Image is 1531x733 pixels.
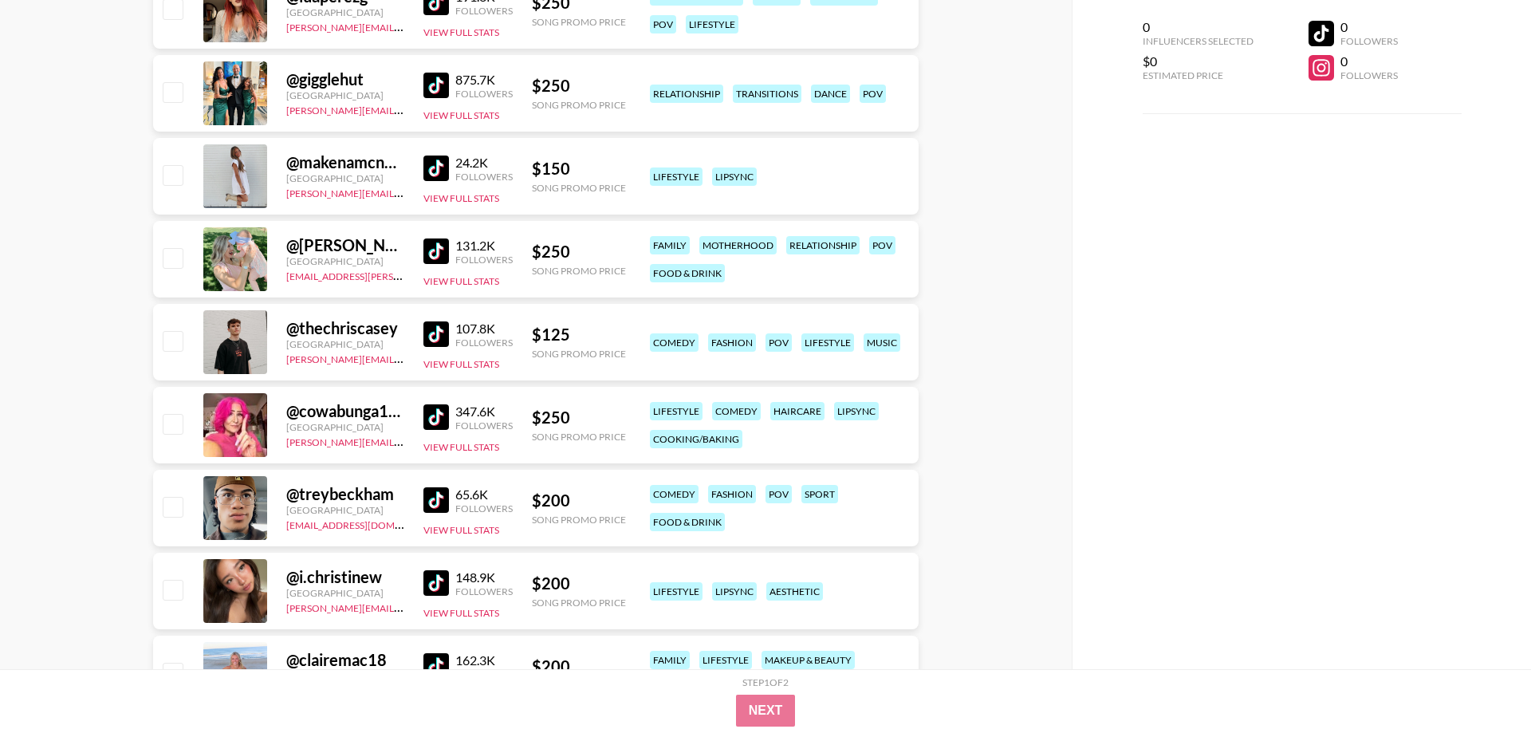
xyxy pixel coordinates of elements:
button: View Full Stats [423,275,499,287]
div: $ 200 [532,573,626,593]
div: [GEOGRAPHIC_DATA] [286,338,404,350]
div: Step 1 of 2 [742,676,789,688]
div: [GEOGRAPHIC_DATA] [286,504,404,516]
div: $ 200 [532,656,626,676]
div: pov [650,15,676,33]
img: TikTok [423,156,449,181]
div: $ 150 [532,159,626,179]
button: View Full Stats [423,26,499,38]
button: View Full Stats [423,441,499,453]
div: pov [860,85,886,103]
div: fashion [708,485,756,503]
div: comedy [650,485,699,503]
div: $ 125 [532,325,626,345]
div: comedy [712,402,761,420]
div: 875.7K [455,72,513,88]
div: pov [765,333,792,352]
div: family [650,651,690,669]
div: Song Promo Price [532,597,626,609]
div: Song Promo Price [532,265,626,277]
a: [PERSON_NAME][EMAIL_ADDRESS][DOMAIN_NAME] [286,350,522,365]
img: TikTok [423,404,449,430]
div: @ treybeckham [286,484,404,504]
div: 0 [1340,19,1398,35]
div: $ 250 [532,76,626,96]
div: Song Promo Price [532,348,626,360]
div: Followers [455,337,513,349]
div: $ 250 [532,242,626,262]
div: lifestyle [650,167,703,186]
div: @ i.christinew [286,567,404,587]
div: 0 [1340,53,1398,69]
div: @ makenamcneill [286,152,404,172]
div: Followers [455,668,513,680]
div: lipsync [712,582,757,601]
img: TikTok [423,321,449,347]
div: 347.6K [455,404,513,420]
div: $ 250 [532,408,626,428]
img: TikTok [423,238,449,264]
div: 24.2K [455,155,513,171]
a: [PERSON_NAME][EMAIL_ADDRESS][DOMAIN_NAME] [286,184,522,199]
div: relationship [650,85,723,103]
div: 107.8K [455,321,513,337]
button: View Full Stats [423,109,499,121]
div: Song Promo Price [532,16,626,28]
div: 0 [1143,19,1254,35]
button: View Full Stats [423,192,499,204]
div: Followers [455,88,513,100]
div: [GEOGRAPHIC_DATA] [286,6,404,18]
div: $0 [1143,53,1254,69]
div: @ thechriscasey [286,318,404,338]
div: Followers [455,585,513,597]
div: @ gigglehut [286,69,404,89]
div: Followers [455,5,513,17]
div: sport [801,485,838,503]
div: 65.6K [455,487,513,502]
div: lifestyle [686,15,738,33]
div: [GEOGRAPHIC_DATA] [286,421,404,433]
div: relationship [786,236,860,254]
div: [GEOGRAPHIC_DATA] [286,89,404,101]
div: @ clairemac18 [286,650,404,670]
a: [EMAIL_ADDRESS][PERSON_NAME][DOMAIN_NAME] [286,267,522,282]
div: $ 200 [532,491,626,510]
img: TikTok [423,487,449,513]
a: [PERSON_NAME][EMAIL_ADDRESS][PERSON_NAME][DOMAIN_NAME] [286,18,598,33]
button: Next [736,695,796,727]
div: Song Promo Price [532,182,626,194]
div: makeup & beauty [762,651,855,669]
div: haircare [770,402,825,420]
div: lifestyle [801,333,854,352]
div: [GEOGRAPHIC_DATA] [286,172,404,184]
div: Estimated Price [1143,69,1254,81]
a: [PERSON_NAME][EMAIL_ADDRESS][DOMAIN_NAME] [286,101,522,116]
div: [GEOGRAPHIC_DATA] [286,255,404,267]
button: View Full Stats [423,607,499,619]
button: View Full Stats [423,524,499,536]
div: Followers [455,254,513,266]
a: [EMAIL_ADDRESS][DOMAIN_NAME] [286,516,447,531]
div: lifestyle [699,651,752,669]
div: Followers [455,420,513,432]
div: transitions [733,85,801,103]
div: food & drink [650,264,725,282]
div: pov [765,485,792,503]
div: @ cowabunga1966_ [286,401,404,421]
div: Song Promo Price [532,514,626,526]
div: 131.2K [455,238,513,254]
div: 162.3K [455,652,513,668]
div: comedy [650,333,699,352]
button: View Full Stats [423,358,499,370]
div: dance [811,85,850,103]
div: food & drink [650,513,725,531]
div: motherhood [699,236,777,254]
img: TikTok [423,570,449,596]
div: [GEOGRAPHIC_DATA] [286,587,404,599]
div: aesthetic [766,582,823,601]
img: TikTok [423,73,449,98]
div: lifestyle [650,402,703,420]
div: family [650,236,690,254]
div: Followers [1340,35,1398,47]
div: @ [PERSON_NAME].[PERSON_NAME] [286,235,404,255]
